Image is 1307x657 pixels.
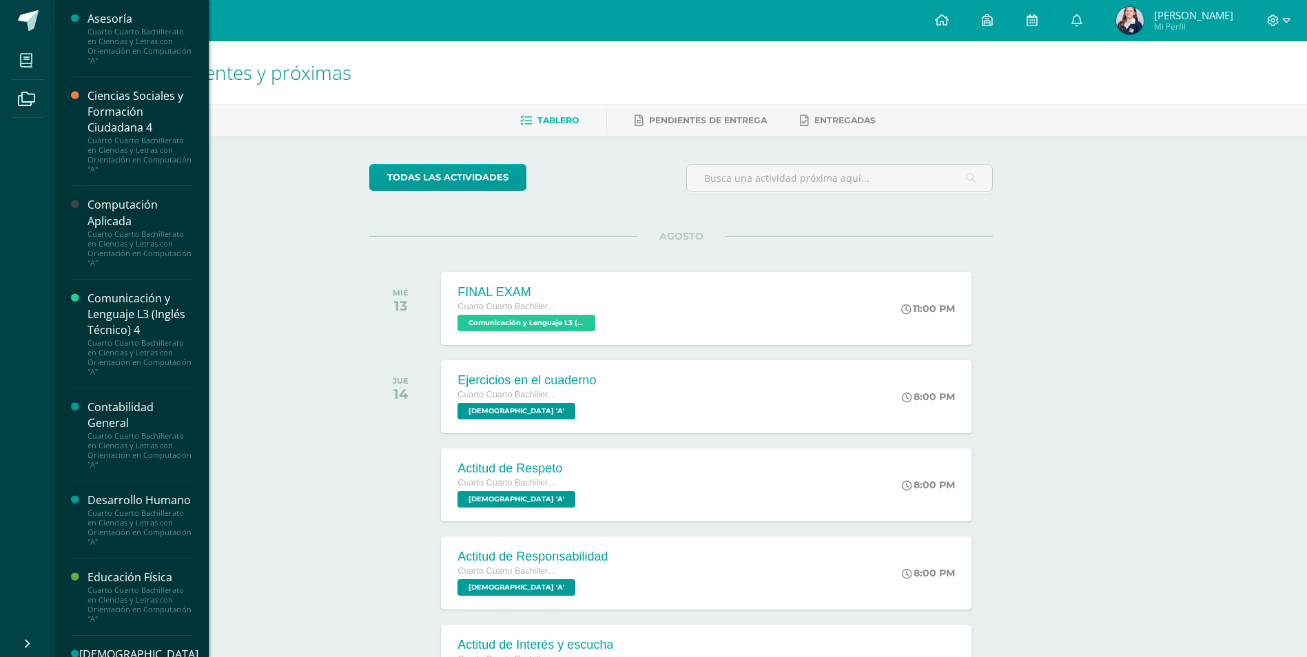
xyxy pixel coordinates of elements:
[88,570,192,624] a: Educación FísicaCuarto Cuarto Bachillerato en Ciencias y Letras con Orientación en Computación "A"
[88,570,192,585] div: Educación Física
[520,109,579,132] a: Tablero
[457,390,561,399] span: Cuarto Cuarto Bachillerato en Ciencias y Letras con Orientación en Computación
[88,136,192,174] div: Cuarto Cuarto Bachillerato en Ciencias y Letras con Orientación en Computación "A"
[88,11,192,27] div: Asesoría
[88,492,192,508] div: Desarrollo Humano
[88,197,192,267] a: Computación AplicadaCuarto Cuarto Bachillerato en Ciencias y Letras con Orientación en Computació...
[88,508,192,547] div: Cuarto Cuarto Bachillerato en Ciencias y Letras con Orientación en Computación "A"
[814,115,876,125] span: Entregadas
[88,229,192,268] div: Cuarto Cuarto Bachillerato en Ciencias y Letras con Orientación en Computación "A"
[393,288,409,298] div: MIÉ
[393,376,409,386] div: JUE
[457,491,575,508] span: Evangelización 'A'
[1154,21,1233,32] span: Mi Perfil
[88,197,192,229] div: Computación Aplicada
[369,164,526,191] a: todas las Actividades
[902,390,955,403] div: 8:00 PM
[457,302,561,311] span: Cuarto Cuarto Bachillerato en Ciencias y Letras con Orientación en Computación
[1154,8,1233,22] span: [PERSON_NAME]
[457,315,595,331] span: Comunicación y Lenguaje L3 (Inglés Técnico) 4 'A'
[88,27,192,65] div: Cuarto Cuarto Bachillerato en Ciencias y Letras con Orientación en Computación "A"
[902,567,955,579] div: 8:00 PM
[457,638,613,652] div: Actitud de Interés y escucha
[457,461,579,476] div: Actitud de Respeto
[88,431,192,470] div: Cuarto Cuarto Bachillerato en Ciencias y Letras con Orientación en Computación "A"
[88,399,192,470] a: Contabilidad GeneralCuarto Cuarto Bachillerato en Ciencias y Letras con Orientación en Computació...
[457,373,596,388] div: Ejercicios en el cuaderno
[88,492,192,547] a: Desarrollo HumanoCuarto Cuarto Bachillerato en Ciencias y Letras con Orientación en Computación "A"
[393,298,409,314] div: 13
[457,566,561,576] span: Cuarto Cuarto Bachillerato en Ciencias y Letras con Orientación en Computación
[901,302,955,315] div: 11:00 PM
[393,386,409,402] div: 14
[88,338,192,377] div: Cuarto Cuarto Bachillerato en Ciencias y Letras con Orientación en Computación "A"
[800,109,876,132] a: Entregadas
[635,109,767,132] a: Pendientes de entrega
[637,230,725,242] span: AGOSTO
[88,11,192,65] a: AsesoríaCuarto Cuarto Bachillerato en Ciencias y Letras con Orientación en Computación "A"
[1116,7,1144,34] img: 32f0398ae85d08570bc51b23a630c63e.png
[687,165,992,191] input: Busca una actividad próxima aquí...
[88,88,192,136] div: Ciencias Sociales y Formación Ciudadana 4
[88,585,192,624] div: Cuarto Cuarto Bachillerato en Ciencias y Letras con Orientación en Computación "A"
[88,291,192,377] a: Comunicación y Lenguaje L3 (Inglés Técnico) 4Cuarto Cuarto Bachillerato en Ciencias y Letras con ...
[457,478,561,488] span: Cuarto Cuarto Bachillerato en Ciencias y Letras con Orientación en Computación
[649,115,767,125] span: Pendientes de entrega
[88,291,192,338] div: Comunicación y Lenguaje L3 (Inglés Técnico) 4
[537,115,579,125] span: Tablero
[457,550,608,564] div: Actitud de Responsabilidad
[902,479,955,491] div: 8:00 PM
[457,579,575,596] span: Evangelización 'A'
[457,403,575,419] span: Evangelización 'A'
[88,399,192,431] div: Contabilidad General
[457,285,599,300] div: FINAL EXAM
[72,59,351,85] span: Actividades recientes y próximas
[88,88,192,174] a: Ciencias Sociales y Formación Ciudadana 4Cuarto Cuarto Bachillerato en Ciencias y Letras con Orie...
